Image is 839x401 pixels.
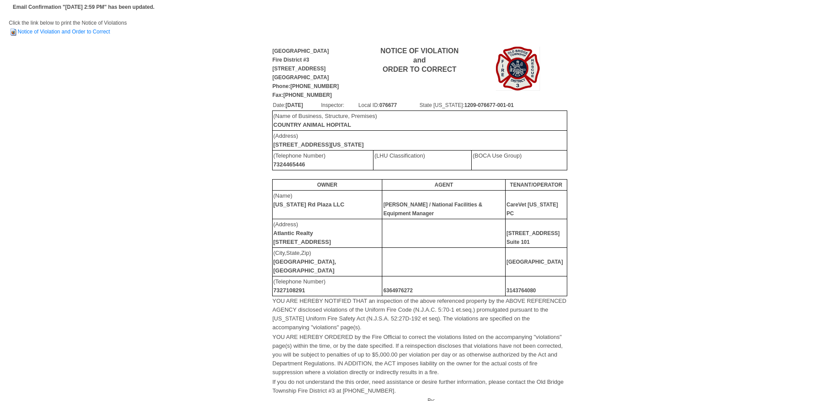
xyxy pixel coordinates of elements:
b: AGENT [435,182,453,188]
b: 7324465446 [274,161,305,168]
font: (Telephone Number) [274,278,326,294]
td: State [US_STATE]: [419,100,567,110]
b: Atlantic Realty [STREET_ADDRESS] [274,230,331,245]
b: COUNTRY ANIMAL HOPITAL [274,121,351,128]
font: YOU ARE HEREBY NOTIFIED THAT an inspection of the above referenced property by the ABOVE REFERENC... [273,298,566,331]
img: Image [496,47,540,91]
b: [GEOGRAPHIC_DATA] Fire District #3 [STREET_ADDRESS] [GEOGRAPHIC_DATA] Phone:[PHONE_NUMBER] Fax:[P... [273,48,339,98]
b: 076677 [379,102,397,108]
b: [GEOGRAPHIC_DATA] [506,259,563,265]
b: [STREET_ADDRESS][US_STATE] [274,141,364,148]
td: Inspector: [321,100,358,110]
b: [PERSON_NAME] / National Facilities & Equipment Manager [383,202,482,217]
font: (City,State,Zip) [274,250,336,274]
td: Email Confirmation "[DATE] 2:59 PM" has been updated. [11,1,156,13]
img: HTML Document [9,28,18,37]
font: (Name) [274,192,344,208]
b: 3143764080 [506,287,536,294]
font: (BOCA Use Group) [473,152,521,159]
b: OWNER [317,182,337,188]
td: Local ID: [358,100,419,110]
td: Date: [273,100,321,110]
b: [DATE] [285,102,303,108]
font: (Address) [274,132,364,148]
a: Notice of Violation and Order to Correct [9,29,110,35]
font: (LHU Classification) [374,152,425,159]
b: 6364976272 [383,287,413,294]
font: If you do not understand the this order, need assistance or desire further information, please co... [273,379,564,394]
b: [STREET_ADDRESS] Suite 101 [506,230,560,245]
span: Click the link below to print the Notice of Violations [9,20,127,35]
font: (Name of Business, Structure, Premises) [274,113,377,128]
b: TENANT/OPERATOR [510,182,562,188]
b: 1209-076677-001-01 [464,102,514,108]
b: 7327108291 [274,287,305,294]
b: [GEOGRAPHIC_DATA], [GEOGRAPHIC_DATA] [274,258,336,274]
font: (Address) [274,221,331,245]
b: [US_STATE] Rd Plaza LLC [274,201,344,208]
b: NOTICE OF VIOLATION and ORDER TO CORRECT [381,47,458,73]
b: CareVet [US_STATE] PC [506,202,558,217]
font: (Telephone Number) [274,152,326,168]
font: YOU ARE HEREBY ORDERED by the Fire Official to correct the violations listed on the accompanying ... [273,334,563,375]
